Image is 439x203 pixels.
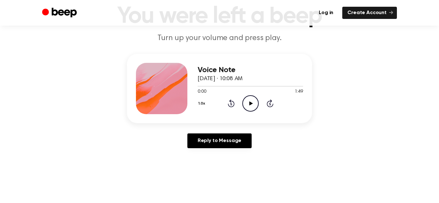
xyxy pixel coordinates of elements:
p: Turn up your volume and press play. [96,33,343,44]
a: Beep [42,7,78,19]
a: Create Account [342,7,397,19]
span: 0:00 [198,89,206,95]
a: Log in [314,7,338,19]
a: Reply to Message [187,133,252,148]
h3: Voice Note [198,66,303,74]
button: 1.0x [198,98,208,109]
span: 1:49 [295,89,303,95]
span: [DATE] · 10:08 AM [198,76,243,82]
